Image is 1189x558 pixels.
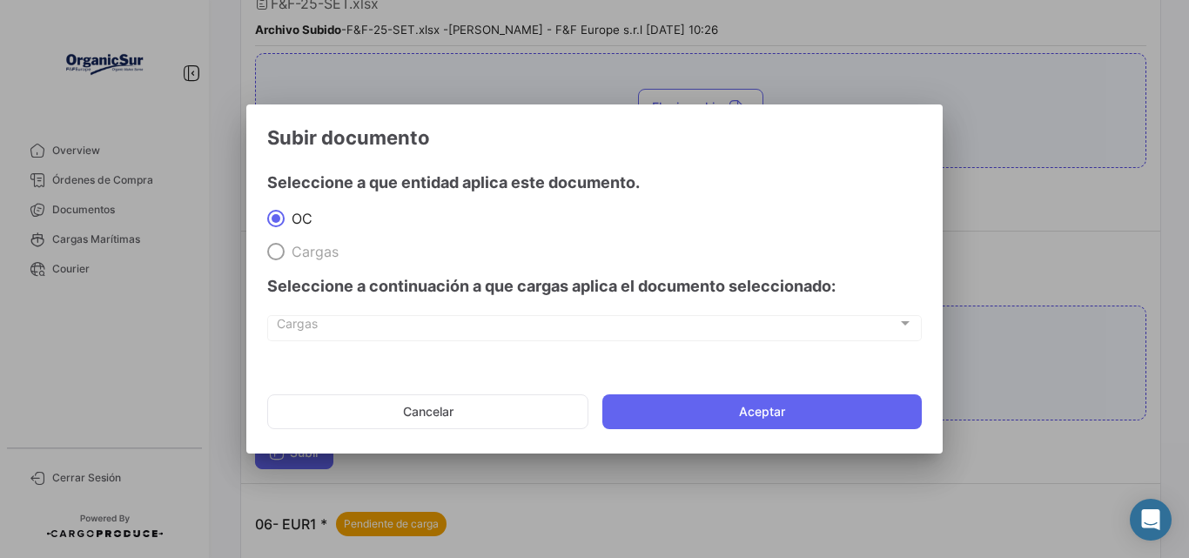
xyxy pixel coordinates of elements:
span: OC [285,210,312,227]
div: Abrir Intercom Messenger [1130,499,1172,541]
h3: Subir documento [267,125,922,150]
button: Aceptar [602,394,922,429]
h4: Seleccione a continuación a que cargas aplica el documento seleccionado: [267,274,922,299]
h4: Seleccione a que entidad aplica este documento. [267,171,922,195]
span: Cargas [285,243,339,260]
span: Cargas [277,319,897,334]
button: Cancelar [267,394,588,429]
